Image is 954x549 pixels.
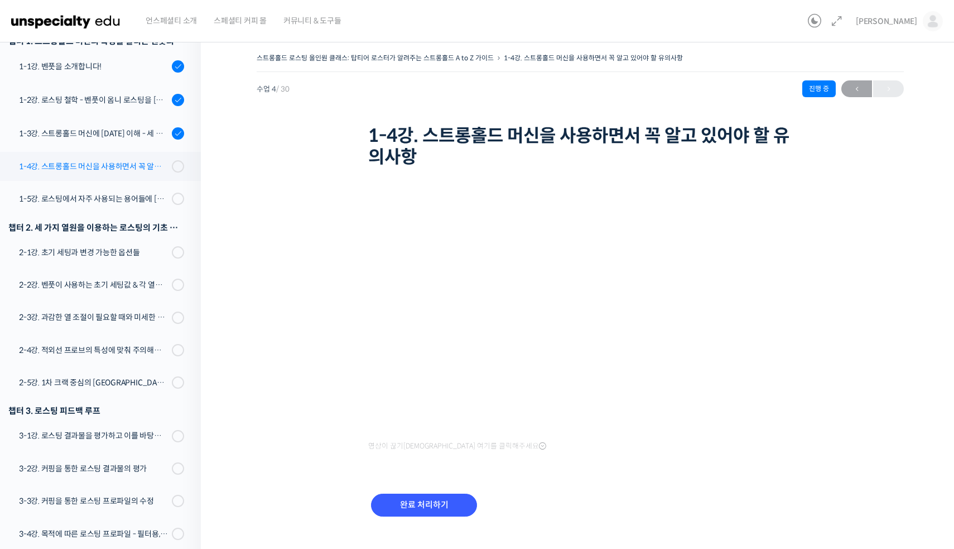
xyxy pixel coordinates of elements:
[19,462,168,475] div: 3-2강. 커핑을 통한 로스팅 결과물의 평가
[802,80,836,97] div: 진행 중
[19,528,168,540] div: 3-4강. 목적에 따른 로스팅 프로파일 - 필터용, 에스프레소용
[8,403,184,418] div: 챕터 3. 로스팅 피드백 루프
[257,54,494,62] a: 스트롱홀드 로스팅 올인원 클래스: 탑티어 로스터가 알려주는 스트롱홀드 A to Z 가이드
[144,354,214,382] a: 설정
[841,80,872,97] a: ←이전
[19,193,168,205] div: 1-5강. 로스팅에서 자주 사용되는 용어들에 [DATE] 이해
[19,429,168,442] div: 3-1강. 로스팅 결과물을 평가하고 이를 바탕으로 프로파일을 설계하는 방법
[19,279,168,291] div: 2-2강. 벤풋이 사용하는 초기 세팅값 & 각 열원이 하는 역할
[257,85,290,93] span: 수업 4
[19,160,168,173] div: 1-4강. 스트롱홀드 머신을 사용하면서 꼭 알고 있어야 할 유의사항
[172,371,186,380] span: 설정
[102,371,115,380] span: 대화
[19,127,168,140] div: 1-3강. 스트롱홀드 머신에 [DATE] 이해 - 세 가지 열원이 만들어내는 변화
[371,494,477,517] input: 완료 처리하기
[276,84,290,94] span: / 30
[19,246,168,259] div: 2-1강. 초기 세팅과 변경 가능한 옵션들
[19,60,168,73] div: 1-1강. 벤풋을 소개합니다!
[35,371,42,380] span: 홈
[8,220,184,235] div: 챕터 2. 세 가지 열원을 이용하는 로스팅의 기초 설계
[368,442,546,451] span: 영상이 끊기[DEMOGRAPHIC_DATA] 여기를 클릭해주세요
[19,495,168,507] div: 3-3강. 커핑을 통한 로스팅 프로파일의 수정
[841,82,872,97] span: ←
[19,376,168,389] div: 2-5강. 1차 크랙 중심의 [GEOGRAPHIC_DATA]에 관하여
[19,311,168,323] div: 2-3강. 과감한 열 조절이 필요할 때와 미세한 열 조절이 필요할 때
[368,125,792,168] h1: 1-4강. 스트롱홀드 머신을 사용하면서 꼭 알고 있어야 할 유의사항
[856,16,917,26] span: [PERSON_NAME]
[3,354,74,382] a: 홈
[19,344,168,356] div: 2-4강. 적외선 프로브의 특성에 맞춰 주의해야 할 점들
[74,354,144,382] a: 대화
[19,94,168,106] div: 1-2강. 로스팅 철학 - 벤풋이 옴니 로스팅을 [DATE] 않는 이유
[504,54,683,62] a: 1-4강. 스트롱홀드 머신을 사용하면서 꼭 알고 있어야 할 유의사항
